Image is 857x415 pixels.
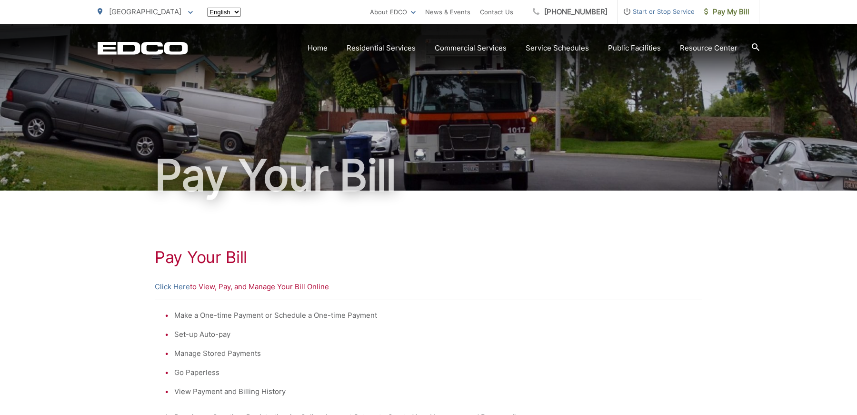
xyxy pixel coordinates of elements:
[435,42,507,54] a: Commercial Services
[308,42,328,54] a: Home
[155,281,702,293] p: to View, Pay, and Manage Your Bill Online
[174,348,692,359] li: Manage Stored Payments
[526,42,589,54] a: Service Schedules
[155,248,702,267] h1: Pay Your Bill
[98,152,759,199] h1: Pay Your Bill
[174,386,692,397] li: View Payment and Billing History
[98,41,188,55] a: EDCD logo. Return to the homepage.
[109,7,181,16] span: [GEOGRAPHIC_DATA]
[174,329,692,340] li: Set-up Auto-pay
[155,281,190,293] a: Click Here
[370,6,416,18] a: About EDCO
[680,42,737,54] a: Resource Center
[704,6,749,18] span: Pay My Bill
[347,42,416,54] a: Residential Services
[207,8,241,17] select: Select a language
[480,6,513,18] a: Contact Us
[174,310,692,321] li: Make a One-time Payment or Schedule a One-time Payment
[608,42,661,54] a: Public Facilities
[174,367,692,378] li: Go Paperless
[425,6,470,18] a: News & Events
